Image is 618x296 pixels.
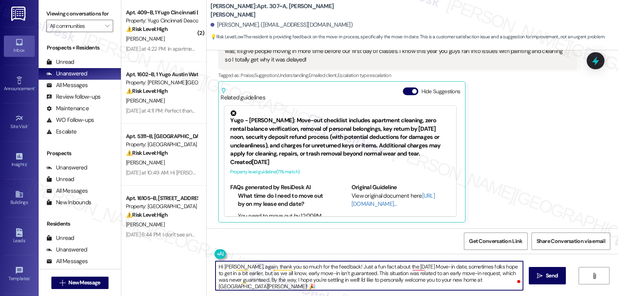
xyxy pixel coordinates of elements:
button: Get Conversation Link [464,233,527,250]
div: Property: [GEOGRAPHIC_DATA] [126,202,197,210]
span: Emailed client , [309,72,338,79]
b: [PERSON_NAME]: Apt. 307~A, [PERSON_NAME] [PERSON_NAME] [211,2,365,19]
span: Understanding , [278,72,309,79]
div: Unanswered [46,246,87,254]
span: • [27,161,28,166]
textarea: To enrich screen reader interactions, please activate Accessibility in Grammarly extension settings [216,261,523,290]
li: You need to move out by 12:00PM NOON on your lease end date, which is [DATE]. [238,212,329,237]
a: Templates • [4,264,35,285]
span: Escalation type escalation [338,72,391,79]
div: Property: [PERSON_NAME][GEOGRAPHIC_DATA] [126,79,197,87]
div: Apt. 5311~B, [GEOGRAPHIC_DATA] [126,132,197,140]
button: New Message [51,277,109,289]
strong: 💡 Risk Level: Low [211,34,243,40]
img: ResiDesk Logo [11,7,27,21]
span: Praise , [241,72,254,79]
b: FAQs generated by ResiDesk AI [230,183,311,191]
i:  [59,280,65,286]
div: Prospects [39,149,121,157]
span: Suggestion , [254,72,278,79]
span: • [34,85,36,90]
div: Everything was great except the day we were given to move in. The move in date would be more appe... [225,39,564,64]
div: Apt. 409~B, 1 Yugo Cincinnati Deacon [126,9,197,17]
div: Residents [39,220,121,228]
span: [PERSON_NAME] [126,159,165,166]
a: [URL][DOMAIN_NAME]… [351,192,435,208]
span: New Message [68,279,100,287]
div: Property: Yugo Cincinnati Deacon [126,17,197,25]
i:  [105,23,109,29]
div: All Messages [46,187,88,195]
a: Insights • [4,150,35,171]
div: [DATE] at 4:11 PM: Perfect thank you! [126,107,205,114]
span: [PERSON_NAME] [126,97,165,104]
strong: ⚠️ Risk Level: High [126,26,168,33]
span: • [28,123,29,128]
i:  [537,273,543,279]
span: • [30,275,31,280]
button: Share Conversation via email [531,233,610,250]
div: All Messages [46,257,88,265]
div: New Inbounds [46,198,91,207]
span: : The resident is providing feedback on the move-in process, specifically the move-in date. This ... [211,33,605,41]
span: Share Conversation via email [537,237,605,245]
input: All communities [50,20,101,32]
div: Tagged as: [218,70,577,81]
div: Review follow-ups [46,93,100,101]
div: [DATE] at 4:22 PM: In apartment 409 [126,45,208,52]
div: Unanswered [46,164,87,172]
a: Site Visit • [4,112,35,133]
label: Viewing conversations for [46,8,113,20]
li: What time do I need to move out by on my lease end date? [238,192,329,209]
div: [DATE] 6:44 PM: I don't see any visible holes or damage, I think it's coming from a line in the b... [126,231,463,238]
div: Yugo - [PERSON_NAME]: Move-out checklist includes apartment cleaning, zero rental balance verific... [230,110,450,158]
div: [PERSON_NAME]. ([EMAIL_ADDRESS][DOMAIN_NAME]) [211,21,353,29]
div: Escalate [46,128,76,136]
span: Get Conversation Link [469,237,522,245]
button: Send [529,267,566,284]
div: Apt. 1602~B, 1 Yugo Austin Waterloo [126,70,197,79]
strong: ⚠️ Risk Level: High [126,87,168,94]
i:  [591,273,597,279]
label: Hide Suggestions [421,87,460,96]
div: Unread [46,58,74,66]
strong: ⚠️ Risk Level: High [126,149,168,156]
span: [PERSON_NAME] [126,35,165,42]
div: Apt. 16105~B, [STREET_ADDRESS] [126,194,197,202]
div: Related guidelines [221,87,265,102]
a: Inbox [4,36,35,56]
div: View original document here [351,192,451,209]
div: All Messages [46,81,88,89]
div: Property: [GEOGRAPHIC_DATA] [126,140,197,149]
div: Created [DATE] [230,158,450,166]
div: Property level guideline ( 71 % match) [230,168,450,176]
div: Unanswered [46,70,87,78]
a: Buildings [4,188,35,209]
span: Send [546,272,558,280]
a: Leads [4,226,35,247]
div: Unread [46,234,74,242]
div: Maintenance [46,104,89,113]
span: [PERSON_NAME] [126,221,165,228]
div: Prospects + Residents [39,44,121,52]
div: Unread [46,175,74,183]
strong: ⚠️ Risk Level: High [126,211,168,218]
b: Original Guideline [351,183,397,191]
div: WO Follow-ups [46,116,94,124]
